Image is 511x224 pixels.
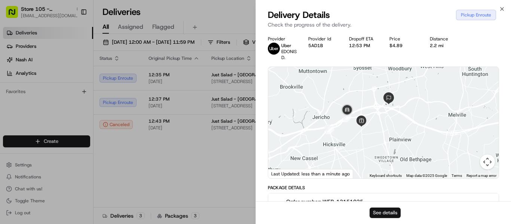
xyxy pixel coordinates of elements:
[116,96,136,105] button: See all
[34,71,123,79] div: Start new chat
[326,126,334,134] div: 2
[406,174,447,178] span: Map data ©2025 Google
[281,49,297,61] span: EDONIS D.
[60,136,76,142] span: [DATE]
[281,43,291,49] span: Uber
[268,185,499,191] div: Package Details
[466,174,496,178] a: Report a map error
[60,164,123,178] a: 💻API Documentation
[389,36,418,42] div: Price
[19,48,123,56] input: Clear
[268,21,499,28] p: Check the progress of the delivery.
[268,9,330,21] span: Delivery Details
[268,193,499,217] button: Order number: WEB-13151035
[67,116,83,122] span: [DATE]
[53,168,91,174] a: Powered byPylon
[349,36,377,42] div: Dropoff ETA
[308,36,337,42] div: Provider Id
[7,7,22,22] img: Nash
[56,136,59,142] span: •
[7,109,19,121] img: Klarizel Pensader
[430,43,458,49] div: 2.2 mi
[349,43,377,49] div: 12:53 PM
[63,116,66,122] span: •
[270,169,295,178] a: Open this area in Google Maps (opens a new window)
[480,154,495,169] button: Map camera controls
[7,129,19,141] img: Regen Pajulas
[15,116,21,122] img: 1736555255976-a54dd68f-1ca7-489b-9aae-adbdc363a1c4
[452,174,462,178] a: Terms (opens in new tab)
[7,97,50,103] div: Past conversations
[370,173,402,178] button: Keyboard shortcuts
[370,208,401,218] button: See details
[268,43,280,55] img: uber-new-logo.jpeg
[34,79,103,85] div: We're available if you need us!
[324,124,333,132] div: 1
[23,116,62,122] span: Klarizel Pensader
[7,71,21,85] img: 1736555255976-a54dd68f-1ca7-489b-9aae-adbdc363a1c4
[127,74,136,83] button: Start new chat
[343,114,351,122] div: 3
[270,169,295,178] img: Google
[7,30,136,42] p: Welcome 👋
[4,164,60,178] a: 📗Knowledge Base
[74,169,91,174] span: Pylon
[430,36,458,42] div: Distance
[23,136,55,142] span: Regen Pajulas
[286,198,363,205] span: Order number: WEB-13151035
[15,136,21,142] img: 1736555255976-a54dd68f-1ca7-489b-9aae-adbdc363a1c4
[16,71,29,85] img: 1724597045416-56b7ee45-8013-43a0-a6f9-03cb97ddad50
[268,36,296,42] div: Provider
[268,169,353,178] div: Last Updated: less than a minute ago
[308,43,323,49] button: 5AD1B
[389,43,418,49] div: $4.89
